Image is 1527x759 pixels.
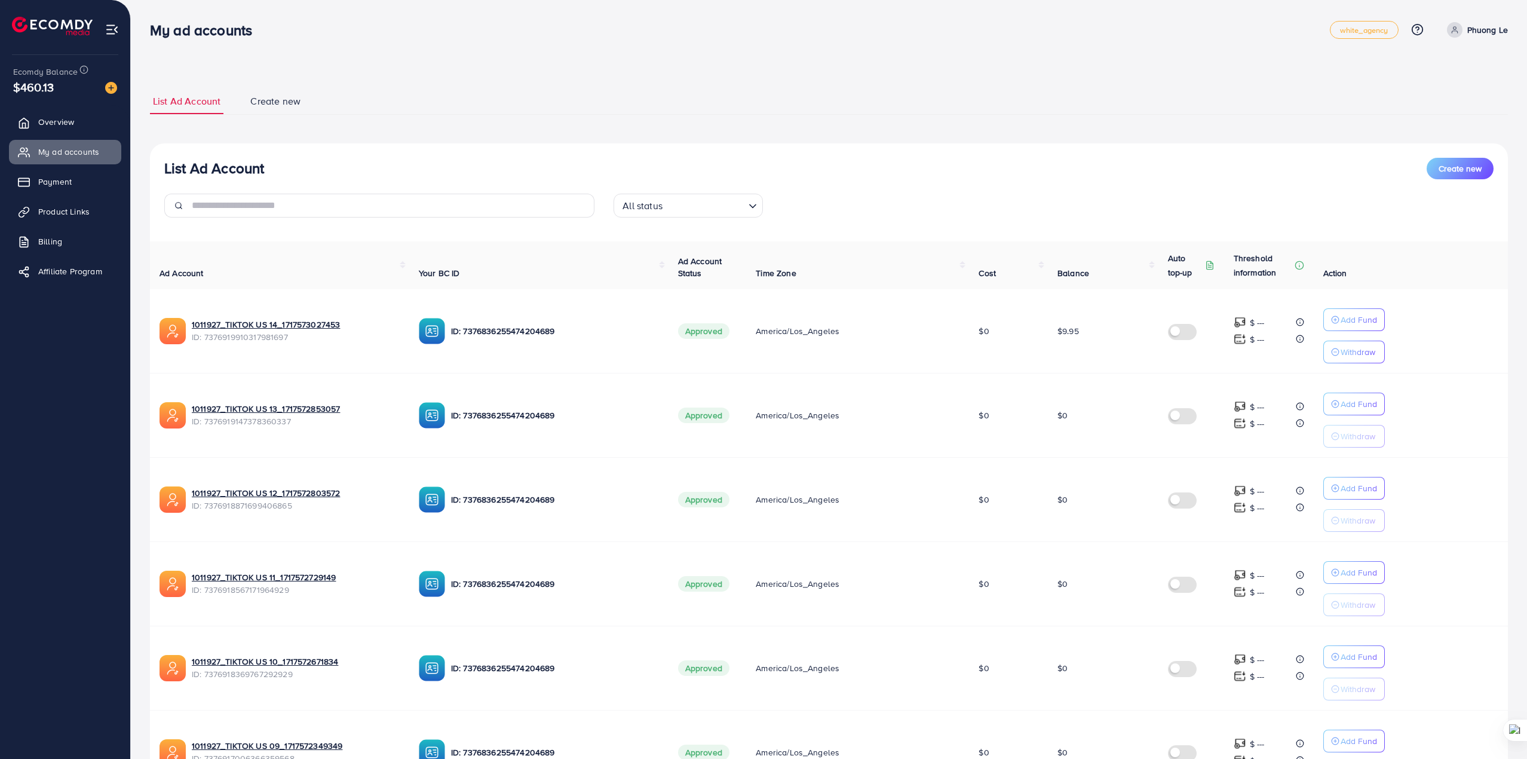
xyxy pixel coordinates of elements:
[1250,737,1265,751] p: $ ---
[1234,485,1246,497] img: top-up amount
[13,78,54,96] span: $460.13
[1234,670,1246,683] img: top-up amount
[1341,598,1375,612] p: Withdraw
[1341,345,1375,359] p: Withdraw
[451,408,659,423] p: ID: 7376836255474204689
[678,492,729,507] span: Approved
[756,662,839,674] span: America/Los_Angeles
[192,656,400,680] div: <span class='underline'>1011927_TIKTOK US 10_1717572671834</span></br>7376918369767292929
[9,200,121,224] a: Product Links
[1323,425,1385,448] button: Withdraw
[1250,653,1265,667] p: $ ---
[1234,501,1246,514] img: top-up amount
[620,197,665,215] span: All status
[1234,653,1246,666] img: top-up amount
[451,577,659,591] p: ID: 7376836255474204689
[666,195,744,215] input: Search for option
[1250,400,1265,414] p: $ ---
[1234,316,1246,329] img: top-up amount
[1341,429,1375,443] p: Withdraw
[678,576,729,592] span: Approved
[160,655,186,681] img: ic-ads-acc.e4c84228.svg
[1057,746,1068,758] span: $0
[160,402,186,429] img: ic-ads-acc.e4c84228.svg
[192,571,400,583] a: 1011927_TIKTOK US 11_1717572729149
[13,66,78,78] span: Ecomdy Balance
[192,487,400,499] a: 1011927_TIKTOK US 12_1717572803572
[678,323,729,339] span: Approved
[1250,669,1265,684] p: $ ---
[9,259,121,283] a: Affiliate Program
[1323,341,1385,363] button: Withdraw
[1057,409,1068,421] span: $0
[1057,578,1068,590] span: $0
[9,110,121,134] a: Overview
[9,170,121,194] a: Payment
[1341,565,1377,580] p: Add Fund
[979,267,996,279] span: Cost
[1341,313,1377,327] p: Add Fund
[1250,484,1265,498] p: $ ---
[419,402,445,429] img: ic-ba-acc.ded83a64.svg
[105,23,119,36] img: menu
[1341,734,1377,748] p: Add Fund
[419,318,445,344] img: ic-ba-acc.ded83a64.svg
[756,325,839,337] span: America/Los_Angeles
[614,194,763,218] div: Search for option
[1234,586,1246,598] img: top-up amount
[192,740,400,752] a: 1011927_TIKTOK US 09_1717572349349
[979,409,989,421] span: $0
[38,235,62,247] span: Billing
[192,571,400,596] div: <span class='underline'>1011927_TIKTOK US 11_1717572729149</span></br>7376918567171964929
[1250,417,1265,431] p: $ ---
[979,325,989,337] span: $0
[1323,509,1385,532] button: Withdraw
[105,82,117,94] img: image
[979,578,989,590] span: $0
[1250,332,1265,347] p: $ ---
[1467,23,1508,37] p: Phuong Le
[419,267,460,279] span: Your BC ID
[756,494,839,506] span: America/Los_Angeles
[1323,393,1385,415] button: Add Fund
[1234,400,1246,413] img: top-up amount
[150,22,262,39] h3: My ad accounts
[1250,568,1265,583] p: $ ---
[9,229,121,253] a: Billing
[38,146,99,158] span: My ad accounts
[979,746,989,758] span: $0
[451,661,659,675] p: ID: 7376836255474204689
[1057,494,1068,506] span: $0
[1168,251,1203,280] p: Auto top-up
[1323,267,1347,279] span: Action
[160,318,186,344] img: ic-ads-acc.e4c84228.svg
[1323,477,1385,500] button: Add Fund
[1341,481,1377,495] p: Add Fund
[192,487,400,512] div: <span class='underline'>1011927_TIKTOK US 12_1717572803572</span></br>7376918871699406865
[192,668,400,680] span: ID: 7376918369767292929
[1330,21,1399,39] a: white_agency
[1323,730,1385,752] button: Add Fund
[1234,569,1246,582] img: top-up amount
[38,116,74,128] span: Overview
[164,160,264,177] h3: List Ad Account
[1323,561,1385,584] button: Add Fund
[1427,158,1494,179] button: Create new
[1341,397,1377,411] p: Add Fund
[756,578,839,590] span: America/Los_Angeles
[192,415,400,427] span: ID: 7376919147378360337
[160,571,186,597] img: ic-ads-acc.e4c84228.svg
[192,319,400,343] div: <span class='underline'>1011927_TIKTOK US 14_1717573027453</span></br>7376919910317981697
[419,655,445,681] img: ic-ba-acc.ded83a64.svg
[38,265,102,277] span: Affiliate Program
[451,492,659,507] p: ID: 7376836255474204689
[1057,325,1079,337] span: $9.95
[979,494,989,506] span: $0
[1250,585,1265,599] p: $ ---
[756,267,796,279] span: Time Zone
[419,486,445,513] img: ic-ba-acc.ded83a64.svg
[1323,645,1385,668] button: Add Fund
[192,500,400,512] span: ID: 7376918871699406865
[192,319,400,330] a: 1011927_TIKTOK US 14_1717573027453
[1341,682,1375,696] p: Withdraw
